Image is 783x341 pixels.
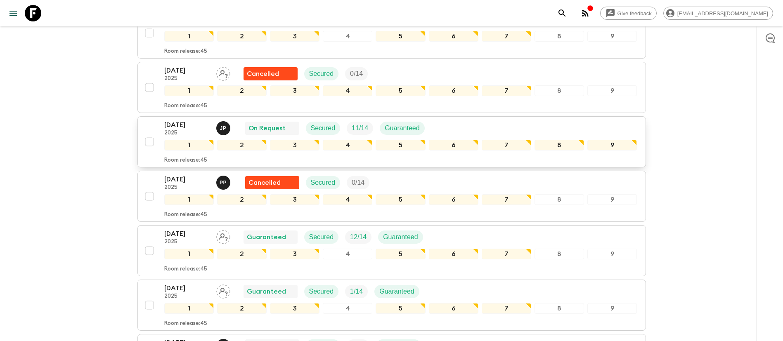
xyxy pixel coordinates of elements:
[309,287,334,296] p: Secured
[137,7,646,59] button: [DATE]2025Assign pack leaderFlash Pack cancellationSecuredTrip Fill123456789Room release:45
[306,176,341,189] div: Secured
[217,85,267,96] div: 2
[376,85,425,96] div: 5
[587,303,637,314] div: 9
[164,103,207,109] p: Room release: 45
[482,194,531,205] div: 7
[164,320,207,327] p: Room release: 45
[164,194,214,205] div: 1
[247,287,286,296] p: Guaranteed
[379,287,414,296] p: Guaranteed
[137,171,646,222] button: [DATE]2025Pabel PerezFlash Pack cancellationSecuredTrip Fill123456789Room release:45
[311,178,336,188] p: Secured
[429,194,478,205] div: 6
[270,85,319,96] div: 3
[587,85,637,96] div: 9
[164,184,210,191] p: 2025
[164,157,207,164] p: Room release: 45
[376,31,425,42] div: 5
[245,176,299,189] div: Flash Pack cancellation
[554,5,570,21] button: search adventures
[164,229,210,239] p: [DATE]
[270,140,319,151] div: 3
[429,249,478,259] div: 6
[164,85,214,96] div: 1
[217,31,267,42] div: 2
[429,31,478,42] div: 6
[383,232,418,242] p: Guaranteed
[323,140,372,151] div: 4
[535,140,584,151] div: 8
[385,123,420,133] p: Guaranteed
[217,249,267,259] div: 2
[352,178,364,188] p: 0 / 14
[323,31,372,42] div: 4
[216,176,232,190] button: PP
[345,67,368,80] div: Trip Fill
[217,303,267,314] div: 2
[482,85,531,96] div: 7
[482,249,531,259] div: 7
[600,7,657,20] a: Give feedback
[673,10,773,16] span: [EMAIL_ADDRESS][DOMAIN_NAME]
[216,69,230,76] span: Assign pack leader
[164,120,210,130] p: [DATE]
[164,239,210,245] p: 2025
[164,130,210,136] p: 2025
[137,116,646,167] button: [DATE]2025Joseph PimentelOn RequestSecuredTrip FillGuaranteed123456789Room release:45
[164,249,214,259] div: 1
[137,225,646,276] button: [DATE]2025Assign pack leaderGuaranteedSecuredTrip FillGuaranteed123456789Room release:45
[164,66,210,75] p: [DATE]
[270,31,319,42] div: 3
[309,232,334,242] p: Secured
[323,85,372,96] div: 4
[350,287,363,296] p: 1 / 14
[217,140,267,151] div: 2
[429,85,478,96] div: 6
[323,194,372,205] div: 4
[482,303,531,314] div: 7
[535,31,584,42] div: 8
[220,125,227,132] p: J P
[164,293,210,300] p: 2025
[323,303,372,314] div: 4
[429,140,478,151] div: 6
[304,285,339,298] div: Secured
[270,303,319,314] div: 3
[376,140,425,151] div: 5
[304,230,339,244] div: Secured
[164,303,214,314] div: 1
[137,62,646,113] button: [DATE]2025Assign pack leaderFlash Pack cancellationSecuredTrip Fill123456789Room release:45
[216,287,230,294] span: Assign pack leader
[164,212,207,218] p: Room release: 45
[247,69,279,79] p: Cancelled
[164,283,210,293] p: [DATE]
[248,123,286,133] p: On Request
[137,280,646,331] button: [DATE]2025Assign pack leaderGuaranteedSecuredTrip FillGuaranteed123456789Room release:45
[587,140,637,151] div: 9
[216,121,232,135] button: JP
[164,140,214,151] div: 1
[323,249,372,259] div: 4
[429,303,478,314] div: 6
[350,69,363,79] p: 0 / 14
[164,75,210,82] p: 2025
[164,31,214,42] div: 1
[613,10,656,16] span: Give feedback
[270,249,319,259] div: 3
[217,194,267,205] div: 2
[350,232,367,242] p: 12 / 14
[535,303,584,314] div: 8
[164,48,207,55] p: Room release: 45
[216,178,232,185] span: Pabel Perez
[347,176,369,189] div: Trip Fill
[306,122,341,135] div: Secured
[345,230,371,244] div: Trip Fill
[311,123,336,133] p: Secured
[164,266,207,273] p: Room release: 45
[270,194,319,205] div: 3
[5,5,21,21] button: menu
[345,285,368,298] div: Trip Fill
[216,233,230,239] span: Assign pack leader
[216,124,232,130] span: Joseph Pimentel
